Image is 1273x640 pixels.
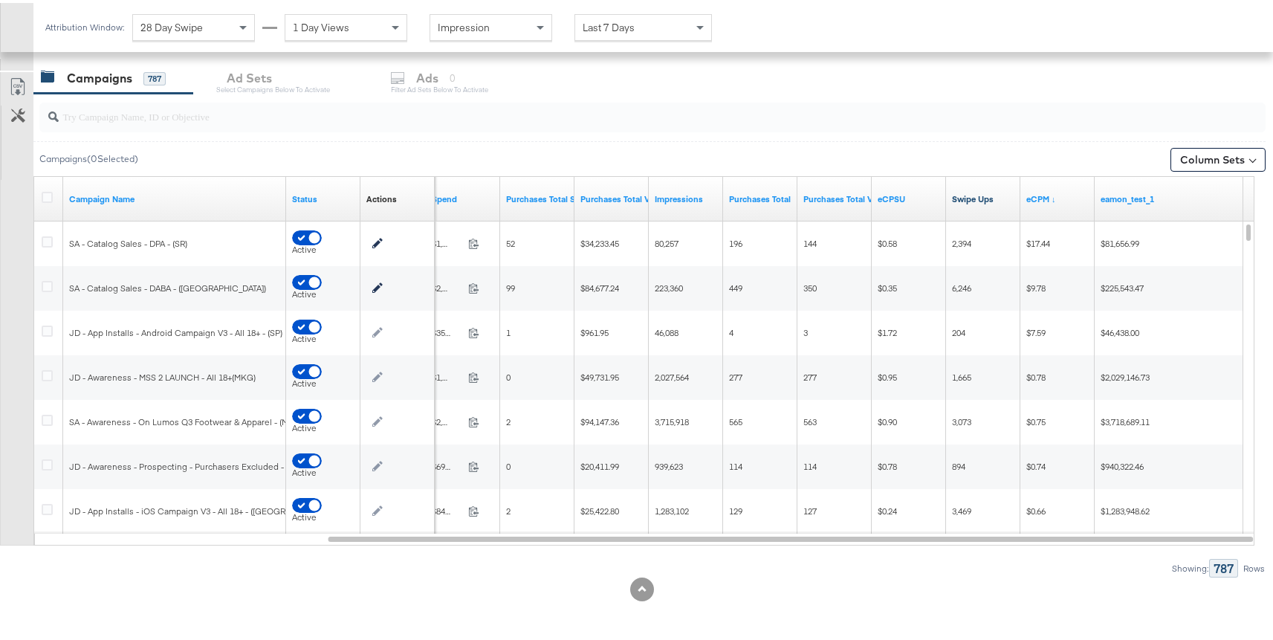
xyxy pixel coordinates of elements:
div: Campaigns ( 0 Selected) [39,149,138,163]
span: 565 [729,413,742,424]
span: $2,183.47 [432,279,462,291]
span: 1 Day Views [293,18,349,31]
div: Actions [366,190,397,202]
span: $225,543.47 [1101,279,1144,291]
span: 3,073 [952,413,971,424]
span: 2 [506,502,511,514]
a: The value of attributed “PURCHASE” conversion events [580,190,666,202]
span: 894 [952,458,965,469]
span: $846.62 [432,502,462,514]
span: 1 [506,324,511,335]
div: Active [292,508,354,520]
span: 1,283,102 [655,502,689,514]
span: 2,027,564 [655,369,689,380]
div: Active [292,330,354,342]
a: Purchases Total Swipe Up [506,190,607,202]
a: Shows the current state of your Ad Campaign. [292,190,354,202]
span: $0.95 [878,369,897,380]
span: JD - Awareness - MSS 2 LAUNCH - All 18+(MKG) [69,369,256,380]
span: 2,394 [952,235,971,246]
div: Active [292,375,354,387]
span: $1,582.73 [432,369,462,380]
span: 939,623 [655,458,683,469]
span: JD - Awareness - Prospecting - Purchasers Excluded - All 18+ - (SP) [69,458,334,469]
span: $1,283,948.62 [1101,502,1150,514]
span: $7.59 [1026,324,1046,335]
span: 0 [506,458,511,469]
span: 144 [803,235,817,246]
span: $0.78 [878,458,897,469]
span: $1.72 [878,324,897,335]
span: $46,438.00 [1101,324,1139,335]
div: Active [292,285,354,297]
span: Impression [438,18,490,31]
a: Your campaign name. [69,190,280,202]
span: 114 [803,458,817,469]
div: 787 [1209,556,1238,575]
span: 277 [803,369,817,380]
span: $84,677.24 [580,279,619,291]
span: 80,257 [655,235,678,246]
span: 196 [729,235,742,246]
a: Purchases Total View [803,190,887,202]
span: 1,665 [952,369,971,380]
span: 52 [506,235,515,246]
div: Active [292,419,354,431]
input: Try Campaign Name, ID or Objective [59,94,1154,123]
a: The total amount spent to date. [432,190,494,202]
span: 3,469 [952,502,971,514]
div: Attribution Window: [45,19,125,30]
span: $940,322.46 [1101,458,1144,469]
span: $81,656.99 [1101,235,1139,246]
span: $0.58 [878,235,897,246]
a: Actions for the Campaign. [366,190,397,202]
span: SA - Catalog Sales - DPA - (SR) [69,235,187,246]
span: 99 [506,279,515,291]
span: $25,422.80 [580,502,619,514]
span: $2,771.11 [432,413,462,424]
span: 28 Day Swipe [140,18,203,31]
a: The number of times your ad was swiped up on or the CTA was tapped to view the attachment below. [952,190,1014,202]
span: $34,233.45 [580,235,619,246]
a: eamon_test [1101,190,1237,202]
span: $0.24 [878,502,897,514]
div: Active [292,464,354,476]
span: $9.78 [1026,279,1046,291]
span: 4 [729,324,733,335]
span: JD - App Installs - iOS Campaign V3 - All 18+ - ([GEOGRAPHIC_DATA]) [69,502,338,514]
a: The number of times your ad was served. On mobile apps an ad is counted as served the first time ... [655,190,717,202]
span: $17.44 [1026,235,1050,246]
span: 277 [729,369,742,380]
span: $0.66 [1026,502,1046,514]
span: 350 [803,279,817,291]
span: $350.00 [432,324,462,335]
span: SA - Awareness - On Lumos Q3 Footwear & Apparel - (MKG) [69,413,303,424]
span: 3,715,918 [655,413,689,424]
span: 204 [952,324,965,335]
span: SA - Catalog Sales - DABA - ([GEOGRAPHIC_DATA]) [69,279,266,291]
a: Effective cost per thousand impressions [1026,190,1089,202]
span: $20,411.99 [580,458,619,469]
div: Rows [1243,560,1266,571]
span: 6,246 [952,279,971,291]
span: $0.78 [1026,369,1046,380]
button: Column Sets [1170,145,1266,169]
div: Campaigns [67,67,132,84]
span: $94,147.36 [580,413,619,424]
span: 46,088 [655,324,678,335]
span: $961.95 [580,324,609,335]
span: 449 [729,279,742,291]
span: Last 7 Days [583,18,635,31]
span: $0.74 [1026,458,1046,469]
span: $2,029,146.73 [1101,369,1150,380]
span: $0.75 [1026,413,1046,424]
span: $699.46 [432,458,462,469]
a: Effective cost per swipe up, calculated as the spend divided by the number of swipe ups delivered. [878,190,940,202]
span: $49,731.95 [580,369,619,380]
span: JD - App Installs - Android Campaign V3 - All 18+ - (SP) [69,324,282,335]
span: 129 [729,502,742,514]
span: $3,718,689.11 [1101,413,1150,424]
span: 563 [803,413,817,424]
a: The number of attributed “PURCHASE” conversion events [729,190,791,202]
span: $0.35 [878,279,897,291]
